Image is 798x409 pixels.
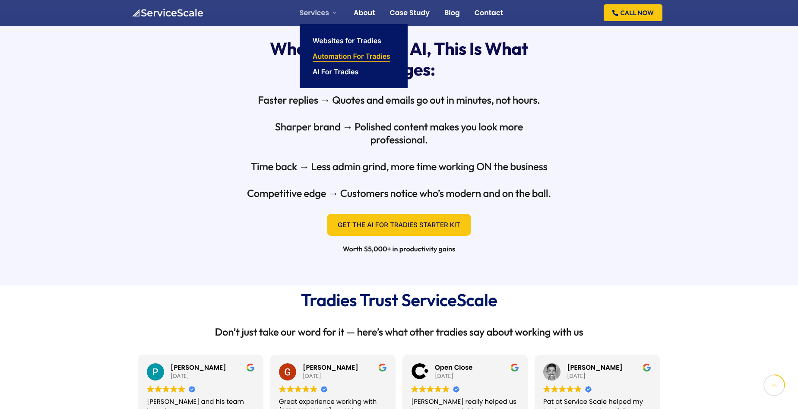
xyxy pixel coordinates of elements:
[475,10,503,16] a: Contact
[567,372,651,380] div: [DATE]
[313,37,381,44] a: Websites for Tradies
[131,290,667,311] h2: Tradies Trust ServiceScale
[300,10,339,16] a: Services
[389,10,430,16] a: Case Study
[178,385,185,393] img: Google
[86,50,93,57] img: tab_keywords_by_traffic_grey.svg
[543,385,551,393] img: Google
[14,14,21,21] img: logo_orange.svg
[246,38,551,80] h2: When Tradies Use AI, This Is What Changes:
[14,22,21,29] img: website_grey.svg
[131,9,203,17] img: ServiceScale logo representing business automation for tradies
[621,10,654,16] span: CALL NOW
[131,326,667,339] h3: Don’t just take our word for it — here’s what other tradies say about working with us
[24,14,42,21] div: v 4.0.25
[246,244,551,254] h6: Worth $5,000+ in productivity gains
[303,372,387,380] div: [DATE]
[551,385,558,393] img: Google
[435,363,519,372] div: Open Close
[338,222,460,228] span: Get the AI for Tradies Starter Kit
[303,363,387,372] div: [PERSON_NAME]
[327,214,471,236] a: Get the AI for Tradies Starter Kit
[155,385,162,393] img: Google
[444,10,460,16] a: Blog
[442,385,450,393] img: Google
[302,385,310,393] img: Google
[604,4,662,21] a: CALL NOW
[171,363,255,372] div: [PERSON_NAME]
[287,385,294,393] img: Google
[246,120,551,146] h3: Sharper brand → Polished content makes you look more professional.
[411,385,418,393] img: Google
[310,385,317,393] img: Google
[313,68,359,75] a: AI For Tradies
[427,385,434,393] img: Google
[147,385,154,393] img: Google
[313,53,390,60] a: Automation For Tradies
[567,385,574,393] img: Google
[411,363,428,380] img: Open Close profile picture
[567,363,651,372] div: [PERSON_NAME]
[95,51,146,57] div: Keywords by Traffic
[147,363,164,380] img: Peter Mitrovic profile picture
[354,10,375,16] a: About
[246,187,551,200] h3: Competitive edge → Customers notice who’s modern and on the ball.
[574,385,582,393] img: Google
[543,363,560,380] img: Tom Davidson profile picture
[170,385,177,393] img: Google
[171,372,255,380] div: [DATE]
[162,385,170,393] img: Google
[22,22,95,29] div: Domain: [DOMAIN_NAME]
[435,372,519,380] div: [DATE]
[559,385,566,393] img: Google
[23,50,30,57] img: tab_domain_overview_orange.svg
[131,8,203,16] a: ServiceScale logo representing business automation for tradies
[419,385,426,393] img: Google
[279,363,296,380] img: Gavin profile picture
[279,385,286,393] img: Google
[33,51,77,57] div: Domain Overview
[246,94,551,107] h3: Faster replies → Quotes and emails go out in minutes, not hours.
[434,385,442,393] img: Google
[246,160,551,173] h3: Time back → Less admin grind, more time working ON the business
[294,385,302,393] img: Google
